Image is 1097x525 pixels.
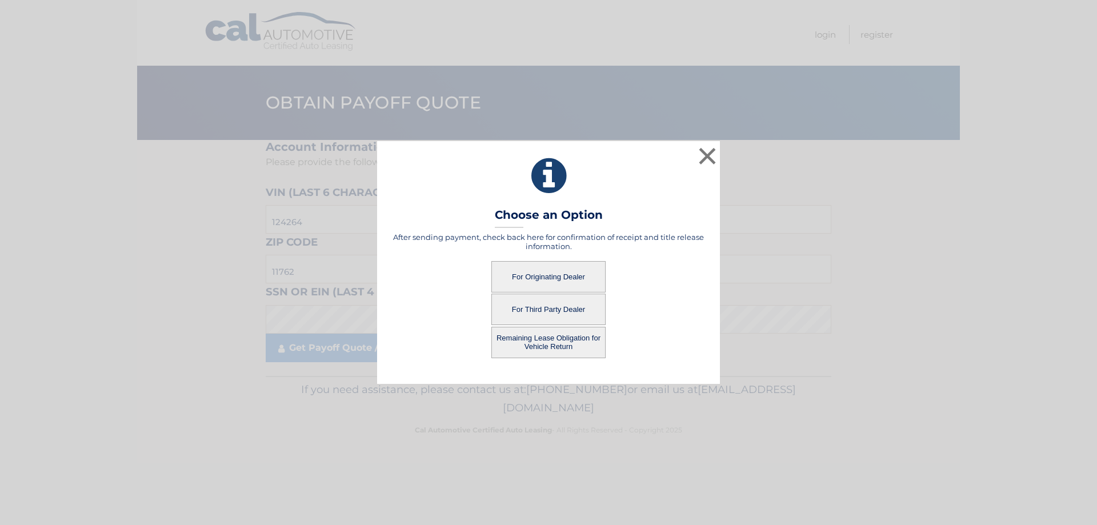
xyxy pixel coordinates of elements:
h5: After sending payment, check back here for confirmation of receipt and title release information. [391,233,706,251]
h3: Choose an Option [495,208,603,228]
button: For Originating Dealer [491,261,606,292]
button: × [696,145,719,167]
button: For Third Party Dealer [491,294,606,325]
button: Remaining Lease Obligation for Vehicle Return [491,327,606,358]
